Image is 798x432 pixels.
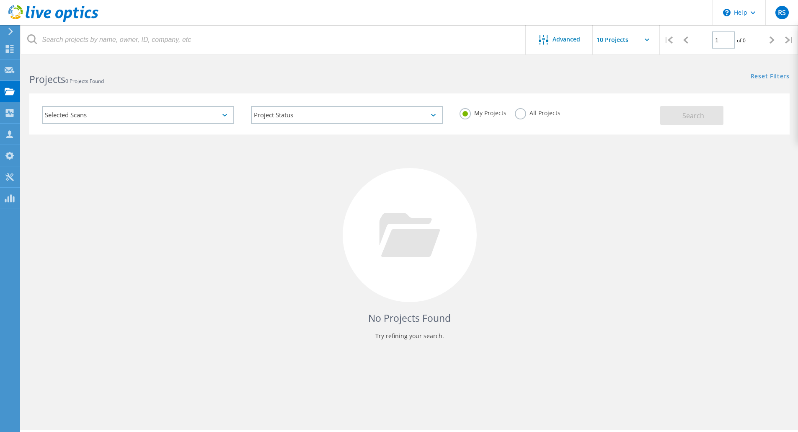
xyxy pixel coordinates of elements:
[553,36,580,42] span: Advanced
[38,311,781,325] h4: No Projects Found
[29,72,65,86] b: Projects
[660,106,723,125] button: Search
[723,9,731,16] svg: \n
[751,73,790,80] a: Reset Filters
[65,78,104,85] span: 0 Projects Found
[460,108,506,116] label: My Projects
[781,25,798,55] div: |
[21,25,526,54] input: Search projects by name, owner, ID, company, etc
[38,329,781,343] p: Try refining your search.
[660,25,677,55] div: |
[682,111,704,120] span: Search
[778,9,786,16] span: RS
[8,18,98,23] a: Live Optics Dashboard
[251,106,443,124] div: Project Status
[515,108,560,116] label: All Projects
[737,37,746,44] span: of 0
[42,106,234,124] div: Selected Scans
